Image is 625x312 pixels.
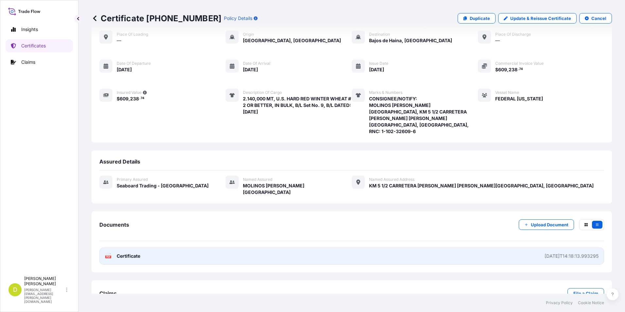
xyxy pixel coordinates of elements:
span: 2.140,000 MT, U.S. HARD RED WINTER WHEAT # 2 OR BETTER, IN BULK, B/L Set No. 9, B/L DATED: [DATE] [243,95,352,115]
p: Claims [21,59,35,65]
div: [DATE]T14:18:13.993295 [545,253,599,259]
span: 609 [120,96,128,101]
span: . [139,97,140,99]
p: Certificates [21,43,46,49]
span: Date of departure [117,61,151,66]
a: Duplicate [458,13,496,24]
a: Claims [6,56,73,69]
span: [DATE] [117,66,132,73]
span: Vessel Name [495,90,519,95]
span: Seaboard Trading - [GEOGRAPHIC_DATA] [117,182,209,189]
span: , [507,67,509,72]
span: 74 [519,68,523,70]
span: FEDERAL [US_STATE] [495,95,543,102]
p: Insights [21,26,38,33]
span: KM 5 1/2 CARRETERA [PERSON_NAME] [PERSON_NAME][GEOGRAPHIC_DATA], [GEOGRAPHIC_DATA] [369,182,594,189]
span: — [117,37,121,44]
p: File a Claim [573,290,598,297]
a: Update & Reissue Certificate [498,13,577,24]
p: Upload Document [531,221,568,228]
span: Date of arrival [243,61,270,66]
p: Policy Details [224,15,252,22]
span: 609 [498,67,507,72]
a: Insights [6,23,73,36]
span: , [128,96,130,101]
span: 238 [130,96,139,101]
span: 74 [141,97,144,99]
span: Certificate [117,253,140,259]
span: Named Assured Address [369,177,414,182]
span: Assured Details [99,158,140,165]
span: Commercial Invoice Value [495,61,544,66]
button: Cancel [579,13,612,24]
span: Documents [99,221,129,228]
p: Duplicate [470,15,490,22]
span: Marks & Numbers [369,90,402,95]
span: Description of cargo [243,90,282,95]
span: [DATE] [369,66,384,73]
a: File a Claim [567,288,604,299]
button: Upload Document [519,219,574,230]
span: Bajos de Haina, [GEOGRAPHIC_DATA] [369,37,452,44]
p: Update & Reissue Certificate [510,15,571,22]
a: Certificates [6,39,73,52]
span: Named Assured [243,177,272,182]
span: . [518,68,519,70]
span: Claims [99,290,117,297]
a: Cookie Notice [578,300,604,305]
p: Certificate [PHONE_NUMBER] [92,13,221,24]
a: Privacy Policy [546,300,573,305]
span: $ [117,96,120,101]
span: MOLINOS [PERSON_NAME][GEOGRAPHIC_DATA] [243,182,352,196]
span: CONSIGNEE/NOTIFY: MOLINOS [PERSON_NAME][GEOGRAPHIC_DATA], KM 5 1/2 CARRETERA [PERSON_NAME] [PERSO... [369,95,478,135]
span: 238 [509,67,517,72]
span: $ [495,67,498,72]
a: PDFCertificate[DATE]T14:18:13.993295 [99,248,604,265]
span: Issue Date [369,61,388,66]
span: [GEOGRAPHIC_DATA], [GEOGRAPHIC_DATA] [243,37,341,44]
p: [PERSON_NAME][EMAIL_ADDRESS][PERSON_NAME][DOMAIN_NAME] [24,288,65,303]
p: [PERSON_NAME] [PERSON_NAME] [24,276,65,286]
text: PDF [106,256,110,258]
span: D [13,286,17,293]
p: Cancel [591,15,606,22]
span: [DATE] [243,66,258,73]
span: Primary assured [117,177,148,182]
span: Insured Value [117,90,142,95]
span: — [495,37,500,44]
